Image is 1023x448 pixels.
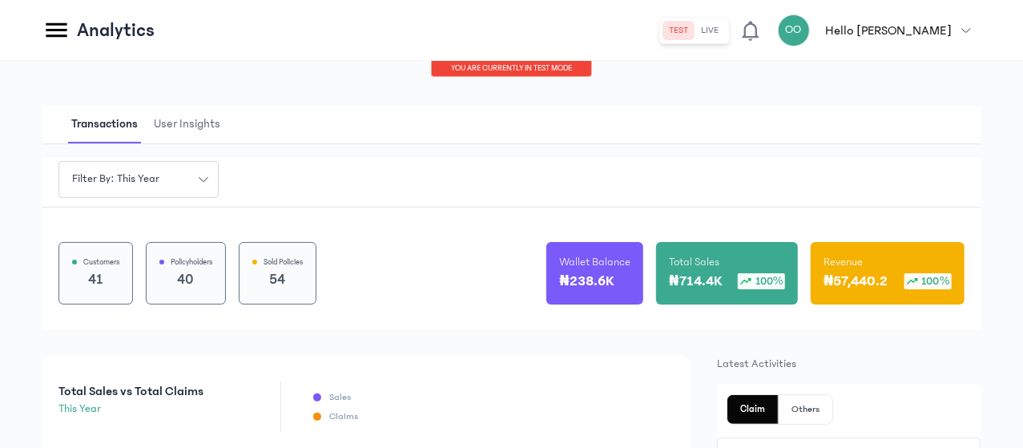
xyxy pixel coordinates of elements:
div: 100% [904,273,952,289]
p: Hello [PERSON_NAME] [826,21,952,40]
p: ₦57,440.2 [824,270,888,293]
p: Analytics [77,18,155,43]
button: Filter by: this year [58,161,219,198]
p: Revenue [824,254,863,270]
button: User Insights [151,106,233,143]
p: ₦238.6K [559,270,614,293]
p: 40 [159,268,212,291]
button: Transactions [68,106,151,143]
div: 100% [738,273,785,289]
p: Policyholders [171,256,212,268]
p: Total Sales vs Total Claims [58,381,203,401]
p: Total Sales [669,254,719,270]
span: User Insights [151,106,224,143]
div: OO [778,14,810,46]
p: Sold Policies [264,256,303,268]
p: this year [58,401,203,418]
span: Filter by: this year [62,171,169,188]
p: 41 [72,268,119,291]
button: Others [779,395,832,424]
p: Wallet Balance [559,254,630,270]
button: OOHello [PERSON_NAME] [778,14,981,46]
p: 54 [252,268,303,291]
p: Latest Activities [717,356,981,372]
button: live [695,21,726,40]
span: Transactions [68,106,141,143]
p: Claims [329,410,358,423]
p: Sales [329,391,351,404]
div: You are currently in TEST MODE [431,61,592,77]
p: ₦714.4K [669,270,722,293]
p: Customers [83,256,119,268]
button: test [663,21,695,40]
button: Claim [727,395,779,424]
